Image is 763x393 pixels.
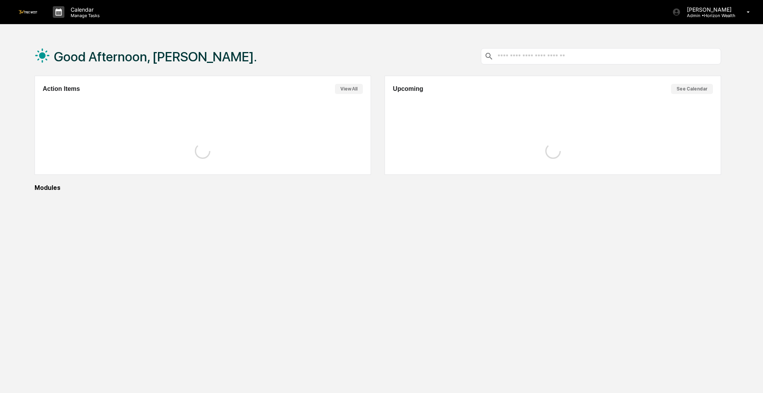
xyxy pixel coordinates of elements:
[681,6,735,13] p: [PERSON_NAME]
[671,84,713,94] button: See Calendar
[54,49,257,64] h1: Good Afternoon, [PERSON_NAME].
[64,13,104,18] p: Manage Tasks
[64,6,104,13] p: Calendar
[335,84,363,94] button: View All
[35,184,721,191] div: Modules
[19,10,37,14] img: logo
[681,13,735,18] p: Admin • Horizon Wealth
[393,85,423,92] h2: Upcoming
[43,85,80,92] h2: Action Items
